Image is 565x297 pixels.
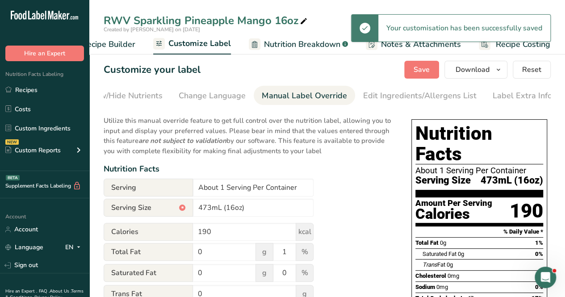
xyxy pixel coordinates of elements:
span: Recipe Builder [82,38,135,50]
iframe: Intercom live chat [535,267,556,288]
a: About Us . [50,288,71,294]
a: Recipe Costing [479,34,550,54]
div: Label Extra Info [493,90,552,102]
span: Save [414,64,430,75]
a: FAQ . [39,288,50,294]
span: g [255,264,273,282]
i: Trans [423,261,437,268]
span: 0g [458,251,464,257]
div: Edit Ingredients/Allergens List [363,90,477,102]
a: Nutrition Breakdown [249,34,348,54]
span: 0% [535,284,543,290]
b: are not subject to validation [138,136,226,145]
div: NEW [5,139,19,145]
span: Sodium [415,284,435,290]
span: Calories [104,223,193,241]
span: Fat [423,261,445,268]
span: Recipe Costing [496,38,550,50]
div: Nutrition Facts [104,163,393,175]
span: 0g [447,261,453,268]
span: Serving Size [415,175,471,186]
span: Created by [PERSON_NAME] on [DATE] [104,26,200,33]
div: About 1 Serving Per Container [415,166,543,175]
span: Total Fat [415,239,439,246]
span: 0mg [448,272,459,279]
span: kcal [296,223,314,241]
section: % Daily Value * [415,226,543,237]
div: BETA [6,175,20,180]
div: EN [65,242,84,253]
div: Manual Label Override [262,90,347,102]
div: 190 [510,199,543,223]
a: Language [5,239,43,255]
span: Reset [522,64,541,75]
span: Saturated Fat [104,264,193,282]
button: Download [444,61,507,79]
a: Customize Label [153,33,231,55]
span: Download [456,64,490,75]
span: % [296,243,314,261]
span: Total Fat [104,243,193,261]
a: Hire an Expert . [5,288,37,294]
button: Hire an Expert [5,46,84,61]
span: 0% [535,251,543,257]
span: Nutrition Breakdown [264,38,340,50]
span: Serving [104,179,193,197]
span: Notes & Attachments [381,38,461,50]
button: Reset [513,61,551,79]
button: Save [404,61,439,79]
span: Customize Label [168,38,231,50]
h1: Customize your label [104,63,201,77]
p: Utilize this manual override feature to get full control over the nutrition label, allowing you t... [104,110,393,156]
div: Your customisation has been successfully saved [378,15,550,42]
h1: Nutrition Facts [415,123,543,164]
div: Calories [415,208,492,221]
span: 473mL (16oz) [481,175,543,186]
a: Recipe Builder [65,34,135,54]
div: Amount Per Serving [415,199,492,208]
span: Saturated Fat [423,251,456,257]
span: 1% [535,239,543,246]
span: 0g [440,239,446,246]
span: 0mg [436,284,448,290]
div: Custom Reports [5,146,61,155]
div: RWV Sparkling Pineapple Mango 16oz [104,13,309,29]
span: % [296,264,314,282]
span: Serving Size [104,199,193,217]
span: g [255,243,273,261]
div: Show/Hide Nutrients [86,90,163,102]
a: Notes & Attachments [366,34,461,54]
div: Change Language [179,90,246,102]
span: Cholesterol [415,272,446,279]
